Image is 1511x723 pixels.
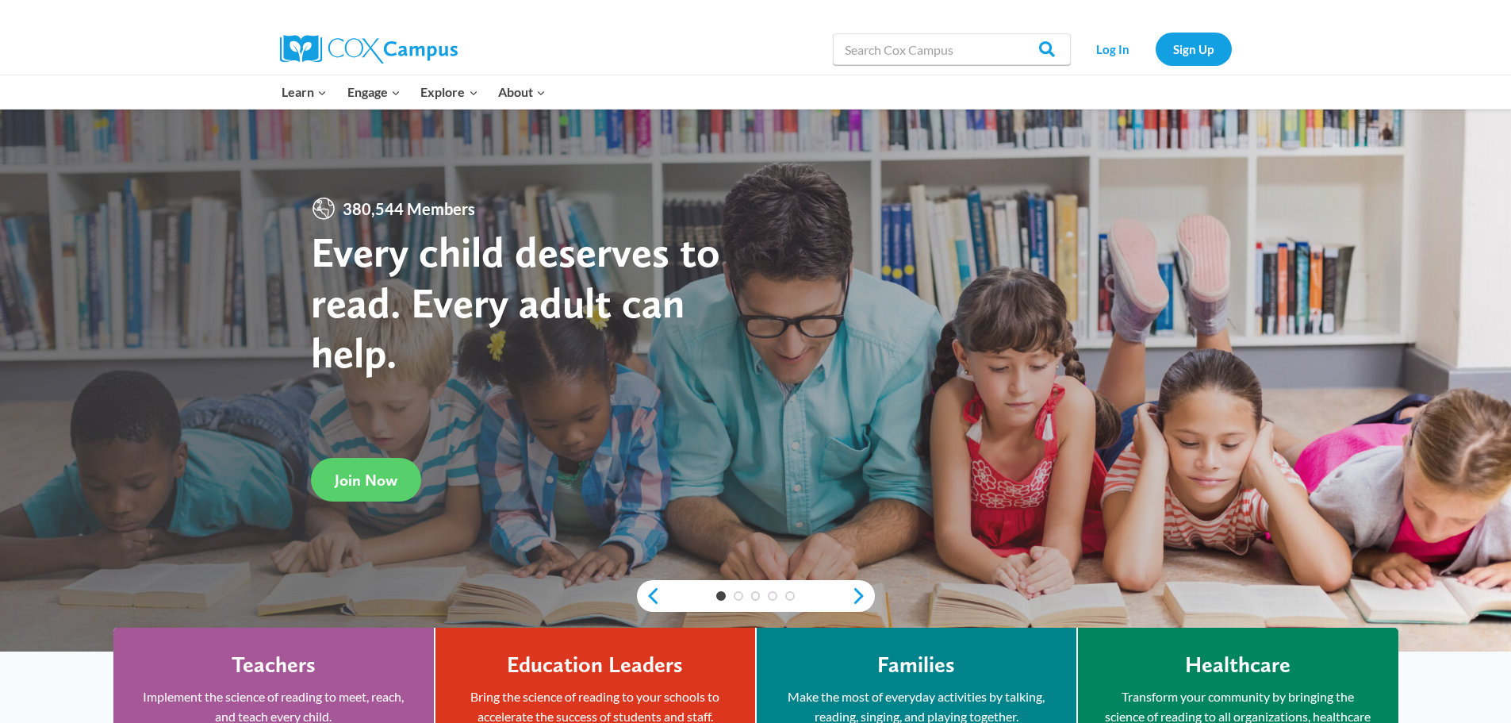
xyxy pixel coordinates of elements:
[1156,33,1232,65] a: Sign Up
[716,591,726,601] a: 1
[232,652,316,679] h4: Teachers
[1079,33,1232,65] nav: Secondary Navigation
[1185,652,1290,679] h4: Healthcare
[498,82,546,102] span: About
[282,82,327,102] span: Learn
[637,586,661,606] a: previous
[785,591,795,601] a: 5
[751,591,761,601] a: 3
[637,580,875,612] div: content slider buttons
[272,75,556,109] nav: Primary Navigation
[507,652,683,679] h4: Education Leaders
[768,591,777,601] a: 4
[833,33,1071,65] input: Search Cox Campus
[734,591,743,601] a: 2
[336,196,481,221] span: 380,544 Members
[335,471,397,490] span: Join Now
[311,458,421,502] a: Join Now
[877,652,955,679] h4: Families
[280,35,458,63] img: Cox Campus
[347,82,401,102] span: Engage
[851,586,875,606] a: next
[420,82,477,102] span: Explore
[311,226,720,378] strong: Every child deserves to read. Every adult can help.
[1079,33,1148,65] a: Log In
